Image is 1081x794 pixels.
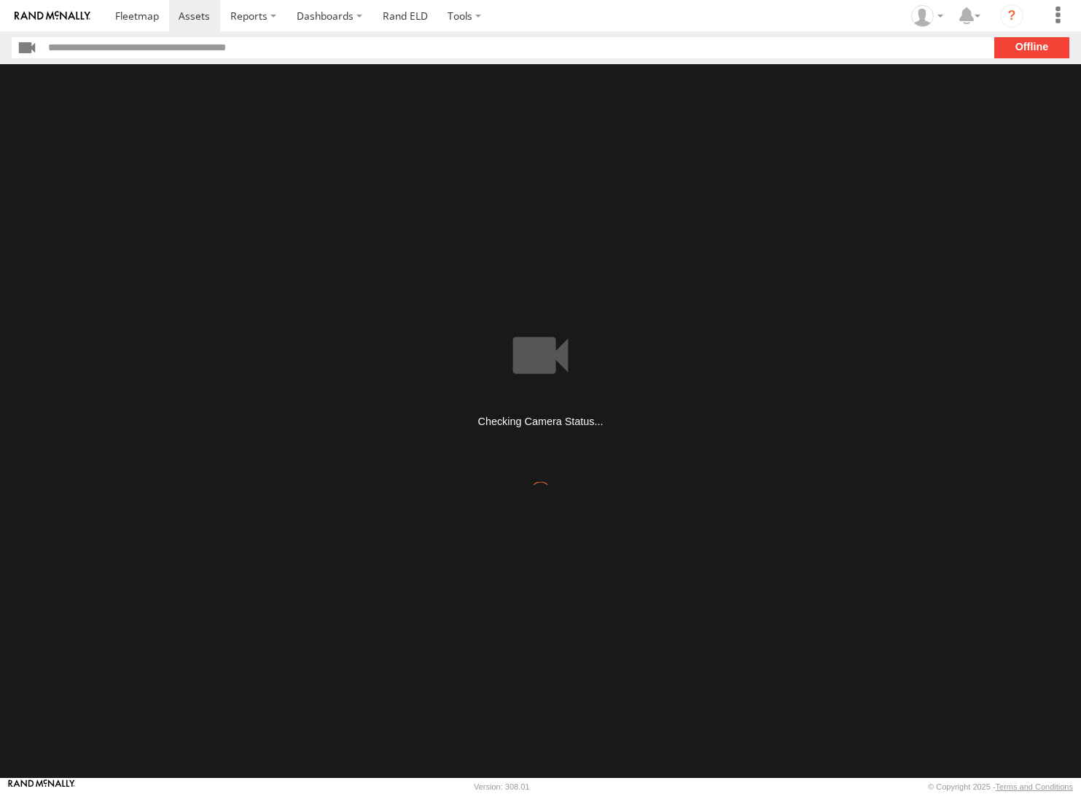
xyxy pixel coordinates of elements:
a: Visit our Website [8,779,75,794]
img: rand-logo.svg [15,11,90,21]
i: ? [1000,4,1023,28]
div: © Copyright 2025 - [928,782,1073,791]
div: Kera Green [906,5,948,27]
div: Version: 308.01 [474,782,529,791]
a: Terms and Conditions [996,782,1073,791]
